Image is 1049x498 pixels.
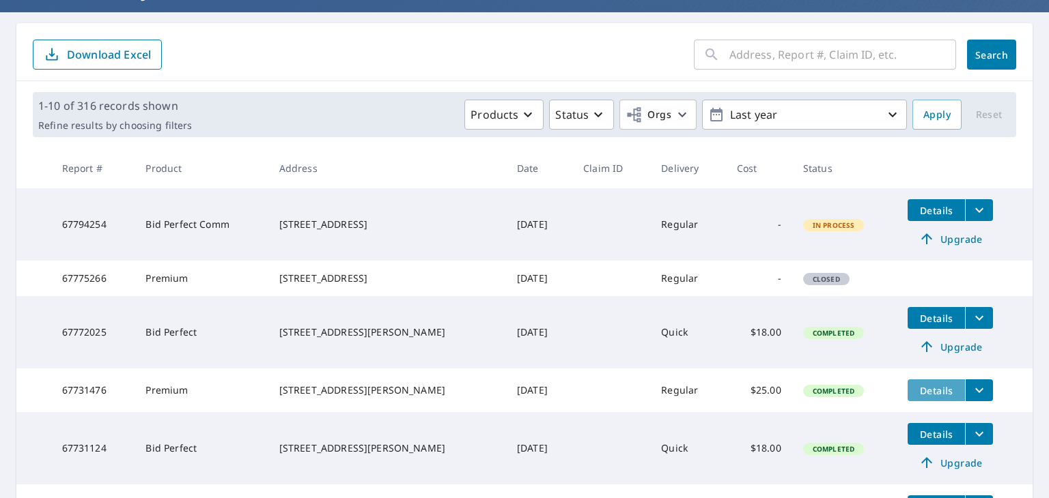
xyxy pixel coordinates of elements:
button: filesDropdownBtn-67731476 [965,379,993,401]
th: Product [135,148,268,188]
p: 1-10 of 316 records shown [38,98,192,114]
th: Cost [726,148,792,188]
td: $25.00 [726,368,792,412]
td: Regular [650,368,725,412]
span: Orgs [626,106,671,123]
button: Download Excel [33,40,162,70]
span: Details [916,384,957,397]
button: detailsBtn-67772025 [908,307,965,329]
a: Upgrade [908,336,993,357]
td: 67794254 [51,188,135,261]
span: Closed [805,274,848,284]
button: Orgs [619,100,697,130]
span: Upgrade [916,231,985,247]
td: Quick [650,296,725,368]
button: filesDropdownBtn-67731124 [965,423,993,445]
span: In Process [805,220,863,230]
p: Refine results by choosing filters [38,119,192,132]
span: Completed [805,444,863,454]
td: $18.00 [726,412,792,484]
span: Apply [923,106,951,123]
td: Premium [135,368,268,412]
th: Claim ID [572,148,650,188]
td: - [726,261,792,296]
button: Status [549,100,614,130]
td: Premium [135,261,268,296]
span: Upgrade [916,338,985,355]
td: Regular [650,261,725,296]
td: 67731476 [51,368,135,412]
a: Upgrade [908,228,993,250]
th: Status [792,148,897,188]
td: 67772025 [51,296,135,368]
span: Details [916,312,957,325]
td: Regular [650,188,725,261]
td: Bid Perfect [135,412,268,484]
span: Details [916,428,957,441]
div: [STREET_ADDRESS][PERSON_NAME] [279,383,495,397]
td: [DATE] [506,412,572,484]
button: Products [464,100,544,130]
td: 67775266 [51,261,135,296]
p: Last year [725,103,884,127]
td: [DATE] [506,188,572,261]
div: [STREET_ADDRESS] [279,218,495,231]
span: Upgrade [916,454,985,471]
button: filesDropdownBtn-67794254 [965,199,993,221]
td: [DATE] [506,368,572,412]
span: Completed [805,328,863,338]
td: Bid Perfect Comm [135,188,268,261]
div: [STREET_ADDRESS][PERSON_NAME] [279,325,495,339]
td: 67731124 [51,412,135,484]
td: [DATE] [506,296,572,368]
td: [DATE] [506,261,572,296]
th: Delivery [650,148,725,188]
td: Bid Perfect [135,296,268,368]
a: Upgrade [908,452,993,473]
th: Report # [51,148,135,188]
td: $18.00 [726,296,792,368]
td: - [726,188,792,261]
button: Last year [702,100,907,130]
button: detailsBtn-67794254 [908,199,965,221]
span: Details [916,204,957,217]
th: Address [268,148,506,188]
span: Completed [805,386,863,396]
button: Search [967,40,1016,70]
button: filesDropdownBtn-67772025 [965,307,993,329]
p: Status [555,106,589,123]
button: Apply [912,100,962,130]
p: Products [471,106,518,123]
th: Date [506,148,572,188]
div: [STREET_ADDRESS] [279,272,495,285]
span: Search [978,48,1005,61]
p: Download Excel [67,47,151,62]
button: detailsBtn-67731124 [908,423,965,445]
div: [STREET_ADDRESS][PERSON_NAME] [279,441,495,455]
button: detailsBtn-67731476 [908,379,965,401]
td: Quick [650,412,725,484]
input: Address, Report #, Claim ID, etc. [729,35,956,74]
